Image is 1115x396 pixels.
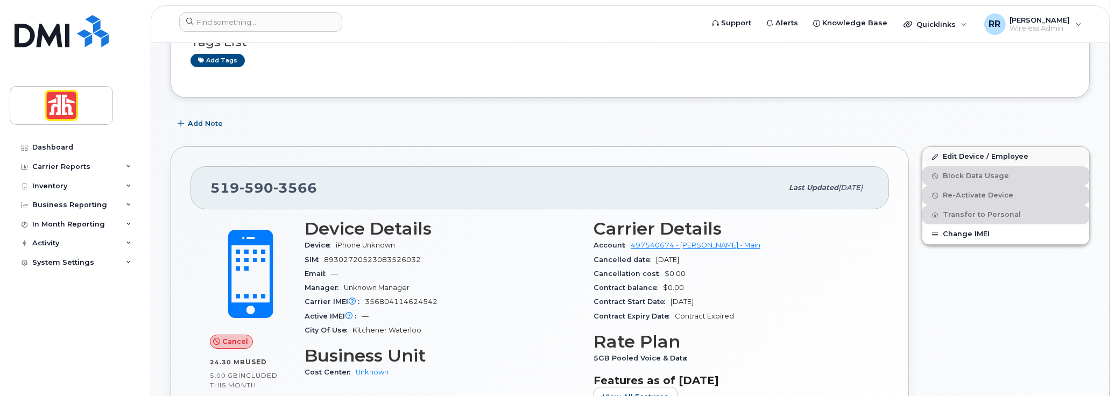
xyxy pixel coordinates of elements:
span: 24.30 MB [210,358,245,366]
span: Contract Start Date [594,298,671,306]
span: Cancelled date [594,256,656,264]
a: Unknown [356,368,389,376]
span: Manager [305,284,344,292]
span: Kitchener Waterloo [352,326,421,334]
div: Rose Reed [977,13,1089,35]
span: Contract Expiry Date [594,312,675,320]
span: 89302720523083526032 [324,256,421,264]
span: Email [305,270,331,278]
a: 497540674 - [PERSON_NAME] - Main [631,241,760,249]
span: iPhone Unknown [336,241,395,249]
span: 590 [239,180,273,196]
span: — [331,270,338,278]
span: Cost Center [305,368,356,376]
span: 3566 [273,180,317,196]
span: Last updated [789,183,838,192]
span: Cancel [222,336,248,346]
input: Find something... [179,12,342,32]
span: 519 [210,180,317,196]
span: Wireless Admin [1010,24,1070,33]
span: Support [721,18,751,29]
button: Add Note [171,114,232,133]
span: included this month [210,371,278,389]
a: Edit Device / Employee [922,147,1089,166]
span: Knowledge Base [822,18,887,29]
h3: Rate Plan [594,332,870,351]
span: Cancellation cost [594,270,665,278]
h3: Device Details [305,219,581,238]
span: Unknown Manager [344,284,410,292]
h3: Carrier Details [594,219,870,238]
a: Add tags [190,54,245,67]
span: RR [989,18,1001,31]
span: Re-Activate Device [943,192,1013,200]
span: Contract Expired [675,312,734,320]
span: Carrier IMEI [305,298,365,306]
button: Re-Activate Device [922,186,1089,205]
button: Transfer to Personal [922,205,1089,224]
span: Add Note [188,118,223,129]
h3: Tags List [190,36,1070,49]
span: Alerts [775,18,798,29]
button: Block Data Usage [922,166,1089,186]
span: 5GB Pooled Voice & Data [594,354,693,362]
span: Device [305,241,336,249]
button: Change IMEI [922,224,1089,244]
span: [PERSON_NAME] [1010,16,1070,24]
span: Account [594,241,631,249]
span: 5.00 GB [210,372,238,379]
span: [DATE] [656,256,679,264]
span: Quicklinks [916,20,956,29]
span: SIM [305,256,324,264]
a: Knowledge Base [806,12,895,34]
a: Support [704,12,759,34]
span: City Of Use [305,326,352,334]
h3: Business Unit [305,346,581,365]
span: [DATE] [671,298,694,306]
span: Active IMEI [305,312,362,320]
h3: Features as of [DATE] [594,374,870,387]
span: used [245,358,267,366]
div: Quicklinks [896,13,975,35]
span: 356804114624542 [365,298,437,306]
span: $0.00 [663,284,684,292]
span: $0.00 [665,270,686,278]
span: [DATE] [838,183,863,192]
span: — [362,312,369,320]
span: Contract balance [594,284,663,292]
a: Alerts [759,12,806,34]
